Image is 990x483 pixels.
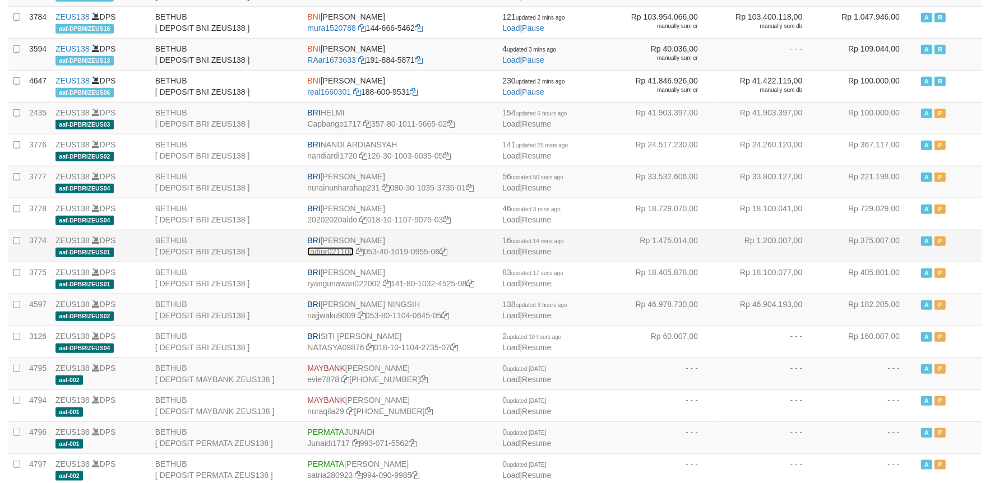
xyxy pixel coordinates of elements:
[819,70,917,102] td: Rp 100.000,00
[522,215,551,224] a: Resume
[511,206,561,212] span: updated 3 mins ago
[502,140,568,160] span: |
[307,76,320,85] span: BNI
[511,238,563,244] span: updated 14 mins ago
[715,326,819,357] td: - - -
[303,134,498,166] td: NANDI ARDIANSYAH 126-30-1003-6035-05
[410,87,418,96] a: Copy 1886009531 to clipboard
[921,205,932,214] span: Active
[610,6,715,38] td: Rp 103.954.066,00
[55,364,90,373] a: ZEUS138
[715,357,819,389] td: - - -
[502,279,520,288] a: Load
[715,421,819,453] td: - - -
[25,421,51,453] td: 4796
[819,166,917,198] td: Rp 221.198,00
[502,236,563,245] span: 16
[450,343,458,352] a: Copy 018101104273507 to clipboard
[610,70,715,102] td: Rp 41.846.926,00
[303,230,498,262] td: [PERSON_NAME] 053-40-1019-0955-06
[307,396,345,405] span: MAYBANK
[819,326,917,357] td: Rp 160.007,00
[55,184,114,193] span: aaf-DPBRIZEUS04
[921,332,932,342] span: Active
[935,364,946,374] span: Paused
[363,119,371,128] a: Copy Capbango1717 to clipboard
[502,236,563,256] span: |
[522,279,551,288] a: Resume
[303,166,498,198] td: [PERSON_NAME] 080-30-1035-3735-01
[307,87,351,96] a: real1660301
[307,428,344,436] span: PERMATA
[55,204,90,213] a: ZEUS138
[25,357,51,389] td: 4795
[303,357,498,389] td: [PERSON_NAME] [PHONE_NUMBER]
[502,87,520,96] a: Load
[358,24,366,32] a: Copy mura1520788 to clipboard
[935,141,946,150] span: Paused
[307,247,354,256] a: radipr021100
[151,421,303,453] td: BETHUB [ DEPOSIT PERMATA ZEUS138 ]
[502,396,546,405] span: 0
[303,6,498,38] td: [PERSON_NAME] 144-666-5462
[502,428,551,448] span: |
[715,102,819,134] td: Rp 41.903.397,00
[25,389,51,421] td: 4794
[502,183,520,192] a: Load
[467,279,475,288] a: Copy 141801032452508 to clipboard
[819,102,917,134] td: Rp 100.000,00
[55,375,83,385] span: aaf-002
[383,279,391,288] a: Copy ryangunawan022002 to clipboard
[935,77,946,86] span: Running
[51,70,151,102] td: DPS
[502,76,565,85] span: 230
[307,236,320,245] span: BRI
[502,151,520,160] a: Load
[440,247,447,256] a: Copy 053401019095506 to clipboard
[307,311,355,320] a: najjwaku9009
[55,268,90,277] a: ZEUS138
[522,119,551,128] a: Resume
[610,134,715,166] td: Rp 24.517.230,00
[55,24,114,34] span: aaf-DPBNIZEUS16
[307,183,380,192] a: nurainunharahap231
[522,183,551,192] a: Resume
[303,421,498,453] td: JUNAIDI 993-071-5562
[355,471,363,480] a: Copy satria280923 to clipboard
[307,108,320,117] span: BRI
[411,471,419,480] a: Copy 9940909985 to clipboard
[921,141,932,150] span: Active
[420,375,428,384] a: Copy 8004940100 to clipboard
[346,407,354,416] a: Copy nuraqila29 to clipboard
[502,204,560,224] span: |
[55,407,83,417] span: aaf-001
[715,38,819,70] td: - - -
[516,110,567,117] span: updated 6 hours ago
[522,311,551,320] a: Resume
[502,471,520,480] a: Load
[610,230,715,262] td: Rp 1.475.014,00
[921,109,932,118] span: Active
[55,280,114,289] span: aaf-DPBRIZEUS01
[55,76,90,85] a: ZEUS138
[55,332,90,341] a: ZEUS138
[502,332,561,352] span: |
[511,270,563,276] span: updated 17 secs ago
[502,140,568,149] span: 141
[51,389,151,421] td: DPS
[502,311,520,320] a: Load
[25,70,51,102] td: 4647
[921,45,932,54] span: Active
[55,172,90,181] a: ZEUS138
[303,294,498,326] td: [PERSON_NAME] NINGSIH 053-80-1104-0645-05
[502,119,520,128] a: Load
[502,364,551,384] span: |
[466,183,474,192] a: Copy 080301035373501 to clipboard
[715,230,819,262] td: Rp 1.200.007,00
[358,55,366,64] a: Copy RAar1673633 to clipboard
[715,6,819,38] td: Rp 103.400.118,00
[719,22,802,30] div: manually sum db
[615,54,698,62] div: manually sum cr
[307,471,353,480] a: satria280923
[55,312,114,321] span: aaf-DPBRIZEUS02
